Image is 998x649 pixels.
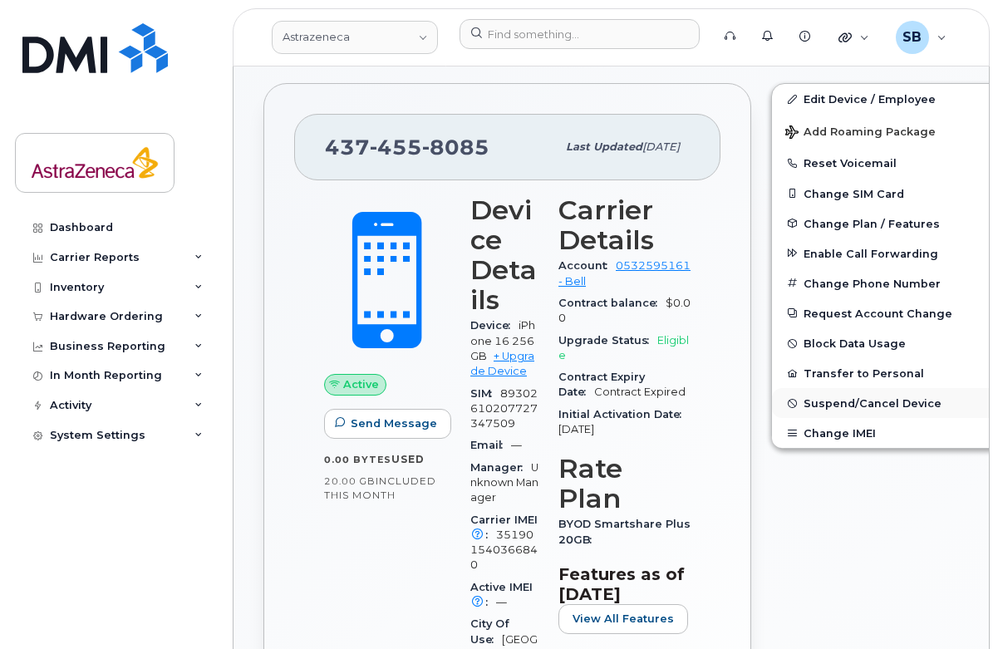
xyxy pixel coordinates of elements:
input: Find something... [460,19,700,49]
span: 0.00 Bytes [324,454,391,465]
span: Change Plan / Features [804,217,940,229]
span: Email [470,439,511,451]
span: Contract balance [558,297,666,309]
span: Add Roaming Package [785,125,936,141]
span: — [496,596,507,608]
span: Active [343,376,379,392]
span: Suspend/Cancel Device [804,397,941,410]
h3: Carrier Details [558,195,691,255]
span: included this month [324,474,436,502]
span: Carrier IMEI [470,514,538,541]
span: 437 [325,135,489,160]
h3: Rate Plan [558,454,691,514]
span: 351901540366840 [470,529,538,572]
span: Initial Activation Date [558,408,690,420]
span: Last updated [566,140,642,153]
span: 8085 [422,135,489,160]
span: 455 [370,135,422,160]
div: Quicklinks [827,21,881,54]
span: Eligible [558,334,689,361]
span: Contract Expiry Date [558,371,645,398]
span: 20.00 GB [324,475,376,487]
span: — [511,439,522,451]
span: SIM [470,387,500,400]
span: City Of Use [470,617,509,645]
span: Enable Call Forwarding [804,247,938,259]
a: Astrazeneca [272,21,438,54]
span: Unknown Manager [470,461,538,504]
span: View All Features [573,611,674,627]
span: Manager [470,461,531,474]
button: View All Features [558,604,688,634]
span: Send Message [351,415,437,431]
span: [DATE] [558,423,594,435]
span: [DATE] [642,140,680,153]
span: used [391,453,425,465]
span: Contract Expired [594,386,686,398]
span: Upgrade Status [558,334,657,347]
button: Send Message [324,409,451,439]
span: iPhone 16 256GB [470,319,535,362]
div: Sugam Bhandari [884,21,958,54]
a: + Upgrade Device [470,350,534,377]
h3: Features as of [DATE] [558,564,691,604]
span: SB [902,27,922,47]
span: Active IMEI [470,581,533,608]
a: 0532595161 - Bell [558,259,691,287]
span: 89302610207727347509 [470,387,538,430]
h3: Device Details [470,195,538,315]
span: Account [558,259,616,272]
span: Device [470,319,519,332]
span: BYOD Smartshare Plus 20GB [558,518,691,545]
